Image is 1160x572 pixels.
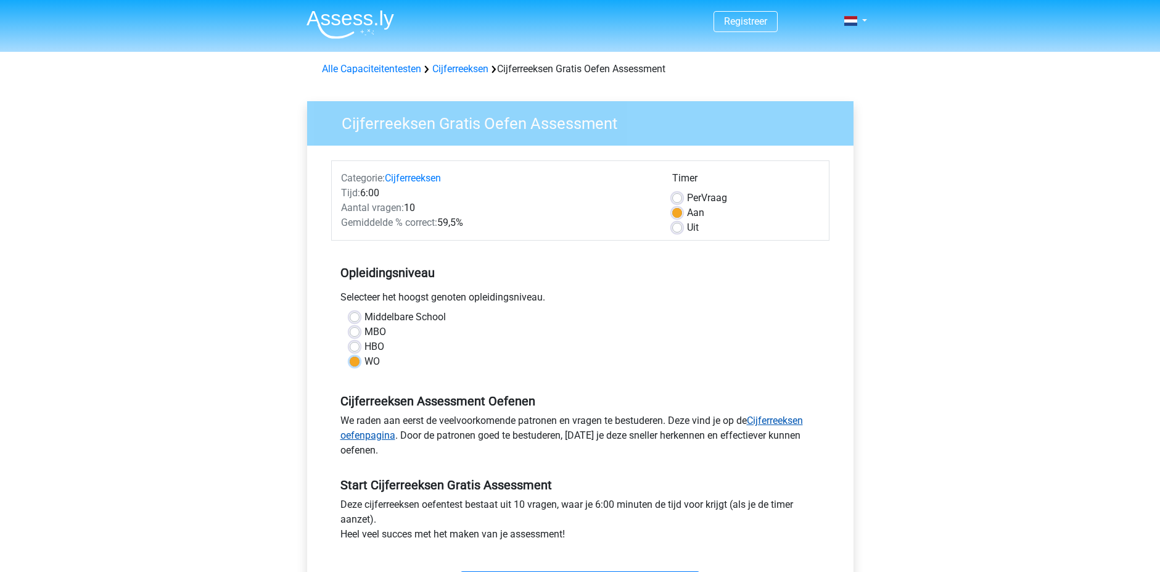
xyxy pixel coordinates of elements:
[322,63,421,75] a: Alle Capaciteitentesten
[341,202,404,213] span: Aantal vragen:
[687,192,701,204] span: Per
[332,215,663,230] div: 59,5%
[432,63,488,75] a: Cijferreeksen
[364,339,384,354] label: HBO
[331,290,829,310] div: Selecteer het hoogst genoten opleidingsniveau.
[331,497,829,547] div: Deze cijferreeksen oefentest bestaat uit 10 vragen, waar je 6:00 minuten de tijd voor krijgt (als...
[317,62,844,77] div: Cijferreeksen Gratis Oefen Assessment
[687,205,704,220] label: Aan
[332,186,663,201] div: 6:00
[672,171,820,191] div: Timer
[341,172,385,184] span: Categorie:
[364,310,446,325] label: Middelbare School
[364,354,380,369] label: WO
[687,191,727,205] label: Vraag
[341,217,437,228] span: Gemiddelde % correct:
[340,394,820,408] h5: Cijferreeksen Assessment Oefenen
[724,15,767,27] a: Registreer
[364,325,386,339] label: MBO
[332,201,663,215] div: 10
[331,413,829,463] div: We raden aan eerst de veelvoorkomende patronen en vragen te bestuderen. Deze vind je op de . Door...
[340,478,820,492] h5: Start Cijferreeksen Gratis Assessment
[306,10,394,39] img: Assessly
[385,172,441,184] a: Cijferreeksen
[341,187,360,199] span: Tijd:
[327,109,844,133] h3: Cijferreeksen Gratis Oefen Assessment
[687,220,699,235] label: Uit
[340,260,820,285] h5: Opleidingsniveau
